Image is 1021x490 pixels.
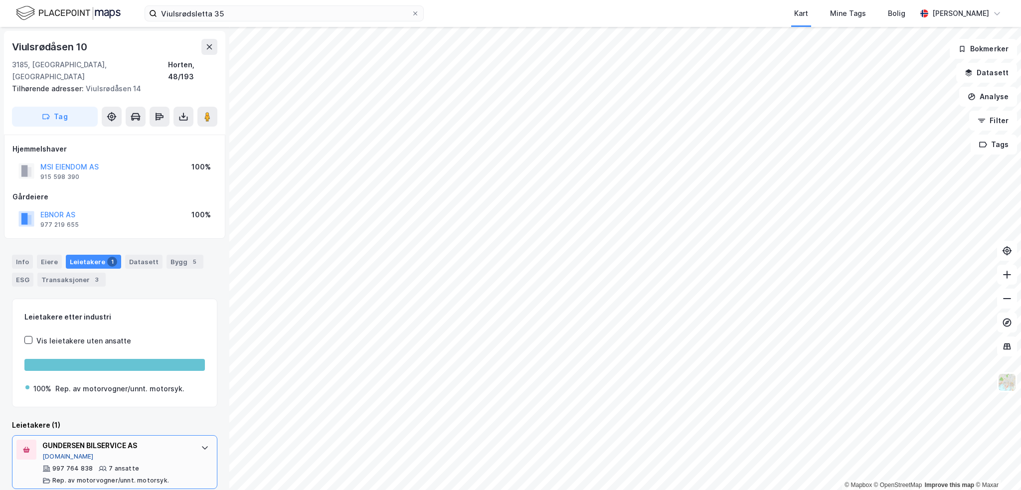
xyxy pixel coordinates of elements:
button: Tag [12,107,98,127]
button: Datasett [956,63,1017,83]
a: OpenStreetMap [874,482,922,489]
div: Bygg [167,255,203,269]
div: [PERSON_NAME] [932,7,989,19]
button: Bokmerker [950,39,1017,59]
div: Transaksjoner [37,273,106,287]
div: Datasett [125,255,163,269]
div: Viulsrødåsen 14 [12,83,209,95]
div: Kart [794,7,808,19]
div: Bolig [888,7,905,19]
div: Leietakere etter industri [24,311,205,323]
a: Improve this map [925,482,974,489]
img: Z [998,373,1017,392]
button: Analyse [959,87,1017,107]
div: 7 ansatte [109,465,139,473]
a: Mapbox [845,482,872,489]
div: Info [12,255,33,269]
div: Rep. av motorvogner/unnt. motorsyk. [52,477,169,485]
button: [DOMAIN_NAME] [42,453,94,461]
div: Kontrollprogram for chat [971,442,1021,490]
div: 915 598 390 [40,173,79,181]
div: Viulsrødåsen 10 [12,39,89,55]
div: Mine Tags [830,7,866,19]
div: Rep. av motorvogner/unnt. motorsyk. [55,383,184,395]
input: Søk på adresse, matrikkel, gårdeiere, leietakere eller personer [157,6,411,21]
div: GUNDERSEN BILSERVICE AS [42,440,191,452]
iframe: Chat Widget [971,442,1021,490]
button: Tags [971,135,1017,155]
span: Tilhørende adresser: [12,84,86,93]
img: logo.f888ab2527a4732fd821a326f86c7f29.svg [16,4,121,22]
div: Leietakere [66,255,121,269]
div: 977 219 655 [40,221,79,229]
div: Gårdeiere [12,191,217,203]
div: 997 764 838 [52,465,93,473]
div: Horten, 48/193 [168,59,217,83]
div: Hjemmelshaver [12,143,217,155]
div: ESG [12,273,33,287]
div: 3185, [GEOGRAPHIC_DATA], [GEOGRAPHIC_DATA] [12,59,168,83]
div: 100% [191,161,211,173]
div: 100% [191,209,211,221]
div: Eiere [37,255,62,269]
div: Leietakere (1) [12,419,217,431]
div: 100% [33,383,51,395]
div: 1 [107,257,117,267]
div: 3 [92,275,102,285]
button: Filter [969,111,1017,131]
div: Vis leietakere uten ansatte [36,335,131,347]
div: 5 [189,257,199,267]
